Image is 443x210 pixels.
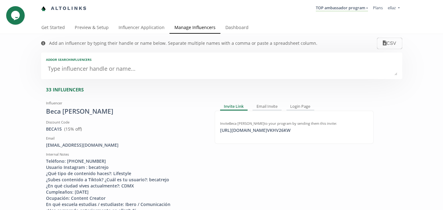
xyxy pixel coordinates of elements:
iframe: chat widget [6,6,26,25]
div: Influencer [46,101,205,106]
div: Invite Link [220,103,248,111]
button: CSV [377,38,402,49]
div: Beca [PERSON_NAME] [46,107,205,116]
a: Preview & Setup [70,22,114,34]
div: [EMAIL_ADDRESS][DOMAIN_NAME] [46,142,205,148]
span: ( 15 % off) [64,126,82,132]
a: Get Started [36,22,70,34]
div: Email Invite [253,103,282,111]
div: Email [46,136,205,141]
a: TOP ambassador program [316,5,368,12]
a: BECA15 [46,126,62,132]
img: favicon-32x32.png [41,6,46,11]
a: Influencer Application [114,22,169,34]
a: Altolinks [41,3,87,14]
div: [URL][DOMAIN_NAME] VKHV26KW [216,127,294,133]
a: Manage Influencers [169,22,220,34]
span: ellaz [388,5,396,10]
a: ellaz [388,5,399,12]
div: Internal Notes [46,152,205,157]
div: Add an influencer by typing their handle or name below. Separate multiple names with a comma or p... [49,40,317,46]
div: Add or search INFLUENCERS [46,57,397,62]
a: Dashboard [220,22,253,34]
div: Login Page [286,103,315,111]
div: Discount Code [46,120,205,125]
div: Invite Beca [PERSON_NAME] to your program by sending them this invite: [220,121,368,126]
a: Plans [373,5,383,10]
div: 33 INFLUENCERS [46,86,402,93]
